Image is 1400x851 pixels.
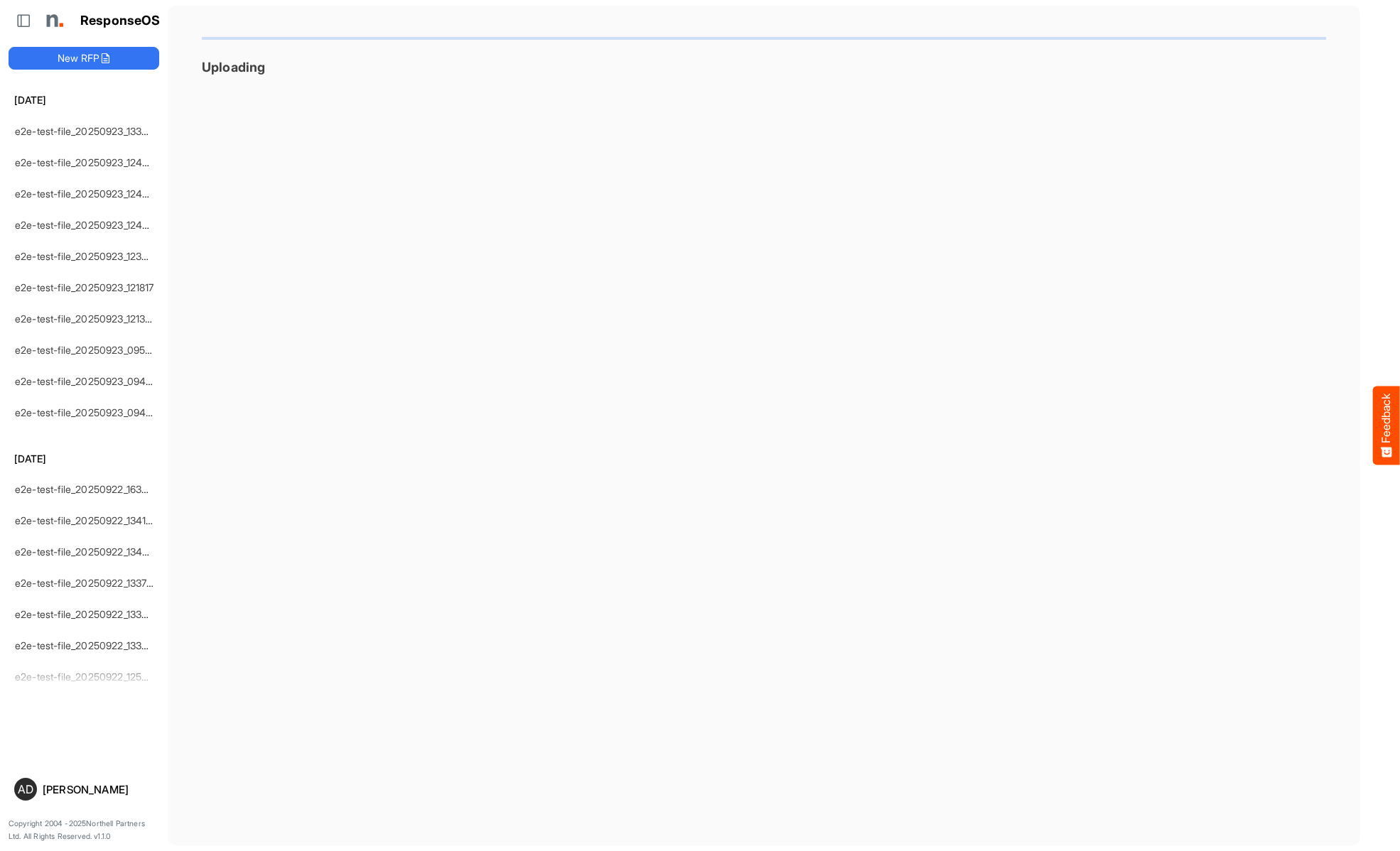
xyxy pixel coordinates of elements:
[15,514,158,526] a: e2e-test-file_20250922_134123
[39,6,68,35] img: Northell
[15,125,160,137] a: e2e-test-file_20250923_133245
[80,13,161,28] h1: ResponseOS
[15,406,161,418] a: e2e-test-file_20250923_094821
[43,784,154,795] div: [PERSON_NAME]
[9,451,159,467] h6: [DATE]
[18,784,33,795] span: AD
[15,344,163,356] a: e2e-test-file_20250923_095507
[9,47,159,70] button: New RFP
[15,219,161,231] a: e2e-test-file_20250923_124005
[15,313,158,325] a: e2e-test-file_20250923_121340
[15,156,161,168] a: e2e-test-file_20250923_124439
[15,577,158,589] a: e2e-test-file_20250922_133735
[15,375,165,387] a: e2e-test-file_20250923_094940
[202,60,1326,75] h3: Uploading
[1373,386,1400,465] button: Feedback
[15,281,154,293] a: e2e-test-file_20250923_121817
[15,608,161,620] a: e2e-test-file_20250922_133449
[15,188,158,200] a: e2e-test-file_20250923_124231
[9,92,159,108] h6: [DATE]
[15,546,162,558] a: e2e-test-file_20250922_134044
[15,483,158,495] a: e2e-test-file_20250922_163414
[9,818,159,842] p: Copyright 2004 - 2025 Northell Partners Ltd. All Rights Reserved. v 1.1.0
[15,639,158,651] a: e2e-test-file_20250922_133214
[15,250,160,262] a: e2e-test-file_20250923_123854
